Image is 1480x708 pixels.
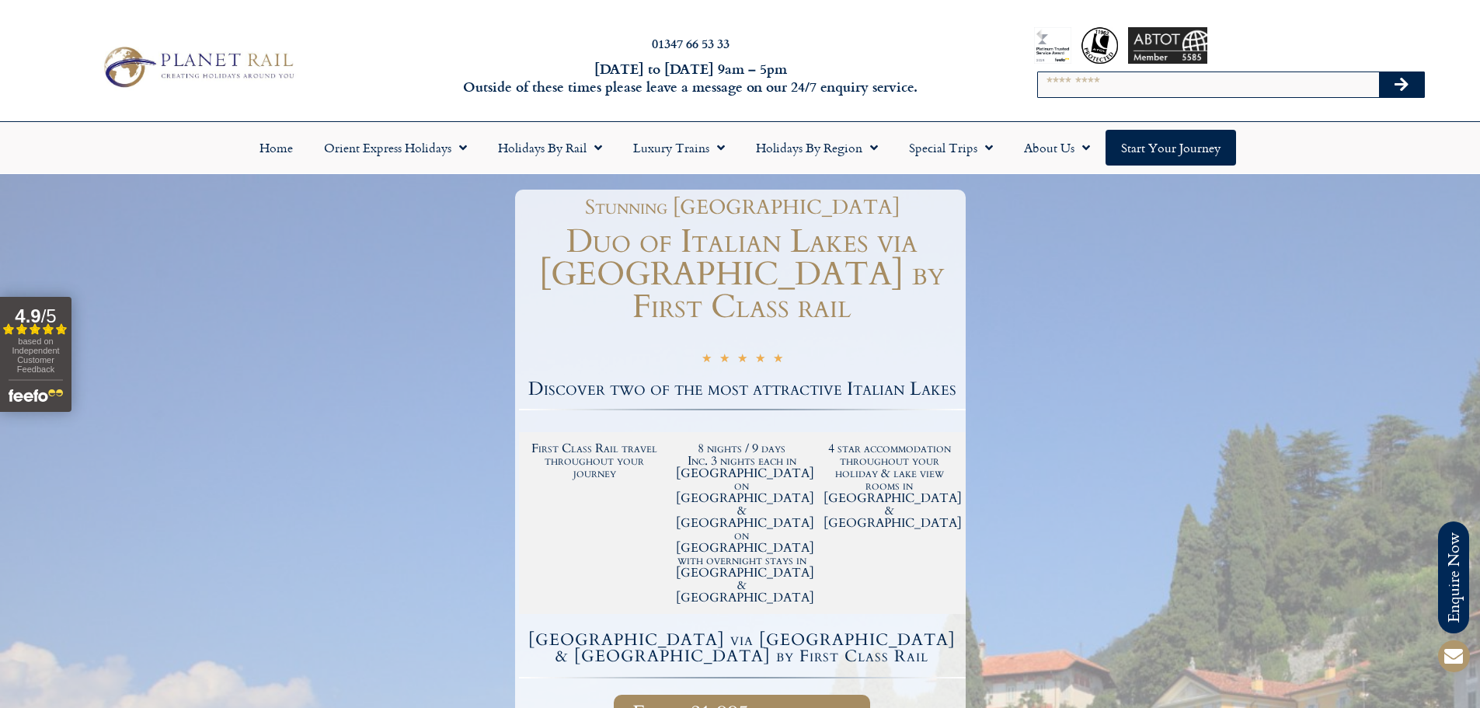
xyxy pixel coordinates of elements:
[308,130,482,166] a: Orient Express Holidays
[1379,72,1424,97] button: Search
[1008,130,1106,166] a: About Us
[1106,130,1236,166] a: Start your Journey
[519,380,966,399] h2: Discover two of the most attractive Italian Lakes
[773,351,783,369] i: ★
[8,130,1472,166] nav: Menu
[652,34,730,52] a: 01347 66 53 33
[96,42,299,92] img: Planet Rail Train Holidays Logo
[529,442,661,480] h2: First Class Rail travel throughout your journey
[755,351,765,369] i: ★
[824,442,956,529] h2: 4 star accommodation throughout your holiday & lake view rooms in [GEOGRAPHIC_DATA] & [GEOGRAPHIC...
[521,632,963,664] h4: [GEOGRAPHIC_DATA] via [GEOGRAPHIC_DATA] & [GEOGRAPHIC_DATA] by First Class Rail
[519,225,966,323] h1: Duo of Italian Lakes via [GEOGRAPHIC_DATA] by First Class rail
[893,130,1008,166] a: Special Trips
[618,130,740,166] a: Luxury Trains
[702,349,783,369] div: 5/5
[399,60,983,96] h6: [DATE] to [DATE] 9am – 5pm Outside of these times please leave a message on our 24/7 enquiry serv...
[740,130,893,166] a: Holidays by Region
[719,351,730,369] i: ★
[676,442,808,604] h2: 8 nights / 9 days Inc. 3 nights each in [GEOGRAPHIC_DATA] on [GEOGRAPHIC_DATA] & [GEOGRAPHIC_DATA...
[244,130,308,166] a: Home
[702,351,712,369] i: ★
[482,130,618,166] a: Holidays by Rail
[737,351,747,369] i: ★
[527,197,958,218] h1: Stunning [GEOGRAPHIC_DATA]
